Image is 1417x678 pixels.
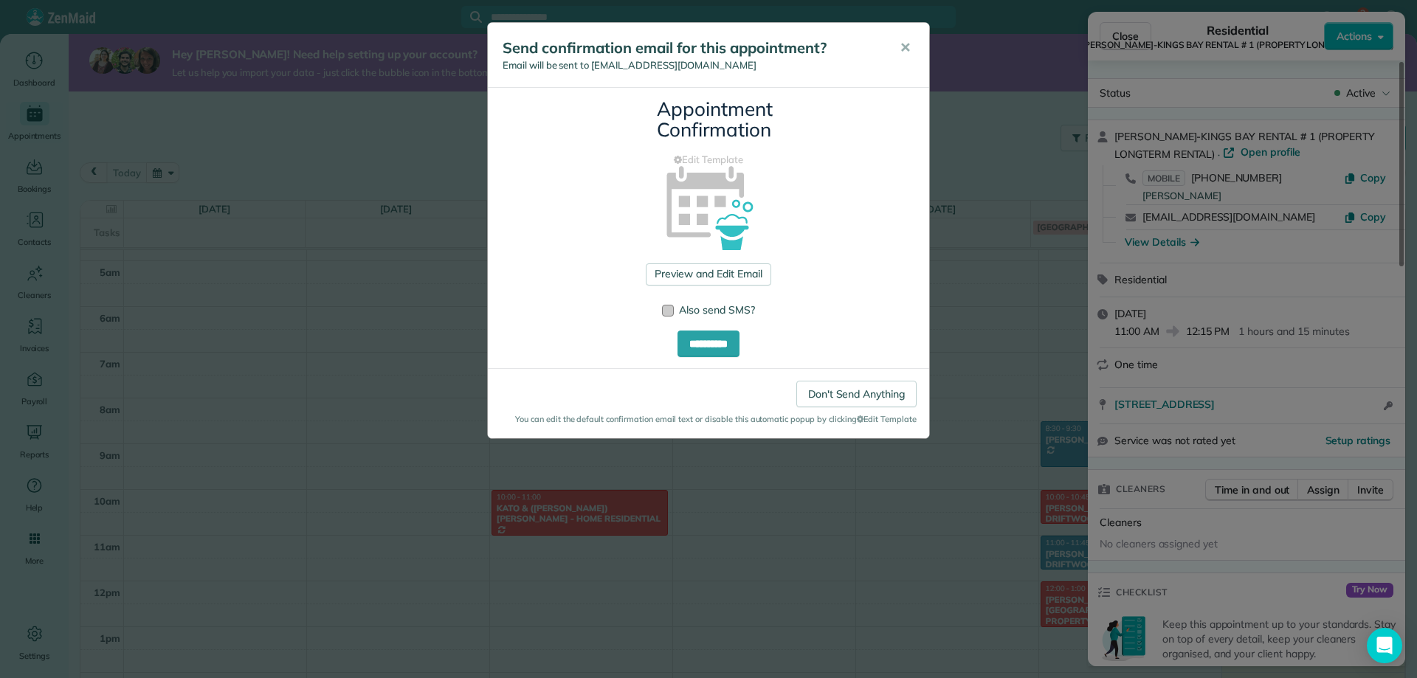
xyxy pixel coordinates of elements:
[643,140,775,272] img: appointment_confirmation_icon-141e34405f88b12ade42628e8c248340957700ab75a12ae832a8710e9b578dc5.png
[646,263,770,286] a: Preview and Edit Email
[900,39,911,56] span: ✕
[499,153,918,167] a: Edit Template
[679,303,755,316] span: Also send SMS?
[503,38,879,58] h5: Send confirmation email for this appointment?
[1367,628,1402,663] div: Open Intercom Messenger
[796,381,917,407] a: Don't Send Anything
[657,99,760,141] h3: Appointment Confirmation
[500,413,917,426] small: You can edit the default confirmation email text or disable this automatic popup by clicking Edit...
[503,59,756,71] span: Email will be sent to [EMAIL_ADDRESS][DOMAIN_NAME]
